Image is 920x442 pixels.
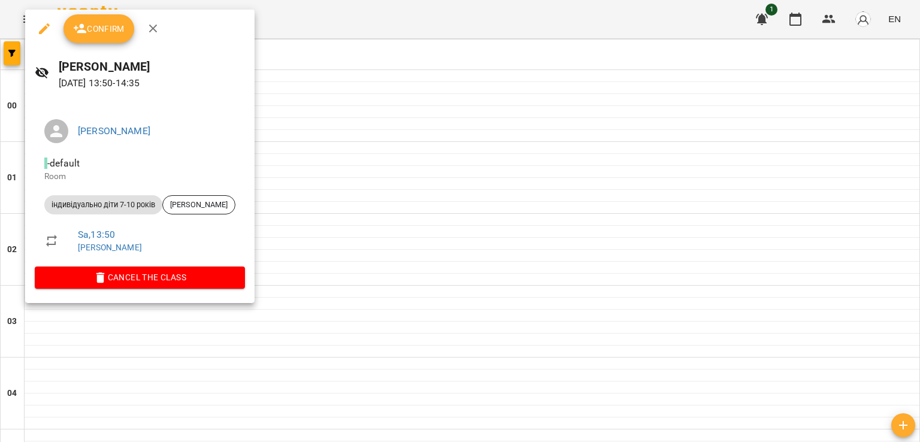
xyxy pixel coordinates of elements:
span: - default [44,158,82,169]
h6: [PERSON_NAME] [59,57,245,76]
p: Room [44,171,235,183]
span: Confirm [73,22,125,36]
div: [PERSON_NAME] [162,195,235,214]
span: індивідуально діти 7-10 років [44,199,162,210]
a: Sa , 13:50 [78,229,115,240]
span: Cancel the class [44,270,235,284]
p: [DATE] 13:50 - 14:35 [59,76,245,90]
a: [PERSON_NAME] [78,125,150,137]
button: Confirm [63,14,134,43]
button: Cancel the class [35,267,245,288]
a: [PERSON_NAME] [78,243,142,252]
span: [PERSON_NAME] [163,199,235,210]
